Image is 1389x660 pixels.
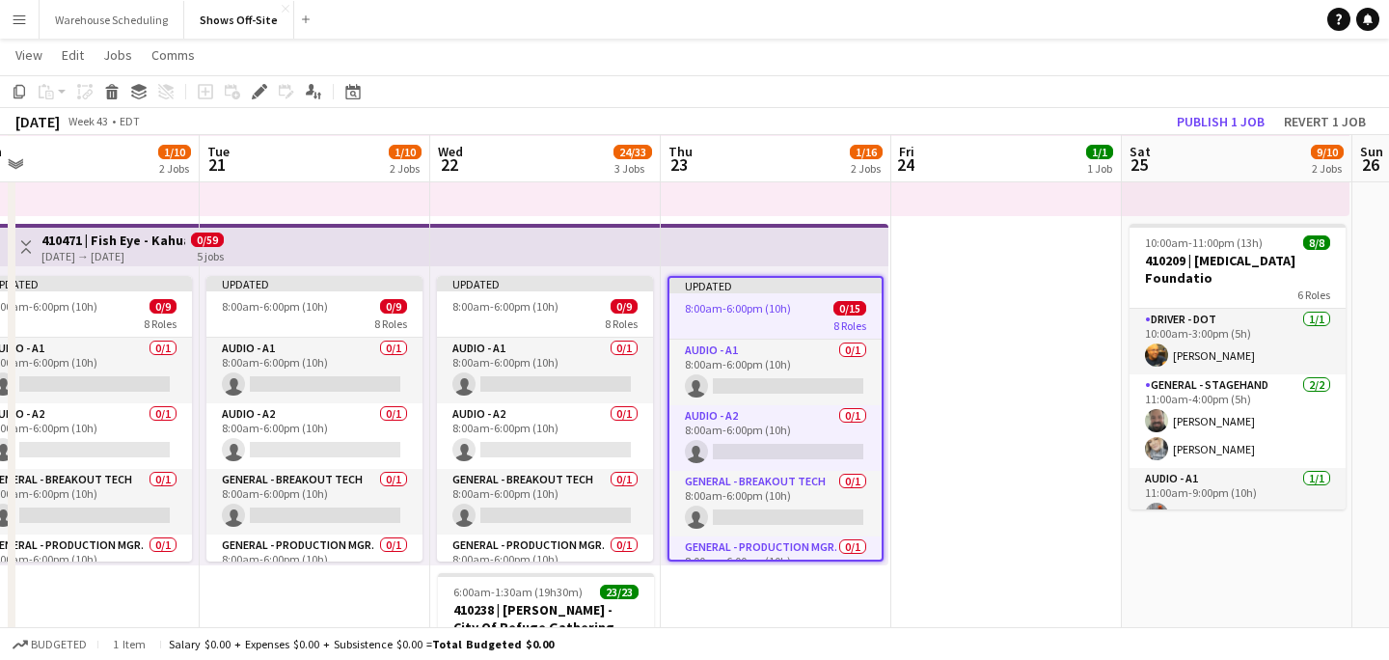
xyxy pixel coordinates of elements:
app-card-role: Audio - A20/18:00am-6:00pm (10h) [669,405,882,471]
span: Thu [668,143,693,160]
span: 6:00am-1:30am (19h30m) (Thu) [453,585,600,599]
span: 1/10 [158,145,191,159]
app-card-role: Audio - A10/18:00am-6:00pm (10h) [437,338,653,403]
span: 1/10 [389,145,422,159]
span: 22 [435,153,463,176]
h3: 410238 | [PERSON_NAME] - City Of Refuge Gathering 2025 [438,601,654,636]
span: Tue [207,143,230,160]
div: 1 Job [1087,161,1112,176]
h3: 410471 | Fish Eye - Kahua Enabling 2025 [41,232,185,249]
span: Edit [62,46,84,64]
div: EDT [120,114,140,128]
app-card-role: General - Breakout Tech0/18:00am-6:00pm (10h) [669,471,882,536]
span: 23 [666,153,693,176]
span: 0/9 [150,299,177,314]
app-card-role: General - Production Mgr.0/18:00am-6:00pm (10h) [206,535,422,600]
a: Jobs [95,42,140,68]
span: 10:00am-11:00pm (13h) [1145,235,1263,250]
app-card-role: General - Stagehand2/211:00am-4:00pm (5h)[PERSON_NAME][PERSON_NAME] [1130,374,1346,468]
app-card-role: General - Breakout Tech0/18:00am-6:00pm (10h) [206,469,422,535]
span: 25 [1127,153,1151,176]
span: 26 [1357,153,1383,176]
span: Comms [151,46,195,64]
a: Edit [54,42,92,68]
span: Fri [899,143,914,160]
div: 2 Jobs [159,161,190,176]
span: Jobs [103,46,132,64]
button: Shows Off-Site [184,1,294,39]
app-card-role: Audio - A10/18:00am-6:00pm (10h) [669,340,882,405]
span: 8:00am-6:00pm (10h) [452,299,558,314]
span: Total Budgeted $0.00 [432,637,554,651]
a: Comms [144,42,203,68]
div: Updated [437,276,653,291]
div: [DATE] [15,112,60,131]
button: Warehouse Scheduling [40,1,184,39]
span: Sat [1130,143,1151,160]
app-card-role: Audio - A20/18:00am-6:00pm (10h) [206,403,422,469]
span: 8 Roles [144,316,177,331]
button: Revert 1 job [1276,109,1374,134]
app-card-role: Audio - A11/111:00am-9:00pm (10h)[PERSON_NAME] [1130,468,1346,534]
span: 6 Roles [1297,288,1330,302]
span: 24 [896,153,914,176]
span: View [15,46,42,64]
span: Sun [1360,143,1383,160]
span: 0/9 [380,299,407,314]
div: 2 Jobs [851,161,882,176]
span: 8 Roles [605,316,638,331]
app-card-role: Audio - A20/18:00am-6:00pm (10h) [437,403,653,469]
div: 2 Jobs [390,161,421,176]
app-job-card: Updated8:00am-6:00pm (10h)0/158 RolesAudio - A10/18:00am-6:00pm (10h) Audio - A20/18:00am-6:00pm ... [667,276,884,562]
div: Updated [206,276,422,291]
app-card-role: General - Production Mgr.0/18:00am-6:00pm (10h) [437,535,653,600]
div: Salary $0.00 + Expenses $0.00 + Subsistence $0.00 = [169,637,554,651]
div: Updated [669,278,882,293]
app-card-role: General - Breakout Tech0/18:00am-6:00pm (10h) [437,469,653,535]
span: 9/10 [1311,145,1344,159]
span: Budgeted [31,638,87,651]
span: 23/23 [600,585,639,599]
span: Week 43 [64,114,112,128]
span: 8:00am-6:00pm (10h) [222,299,328,314]
span: 8/8 [1303,235,1330,250]
div: 5 jobs [197,247,224,263]
button: Budgeted [10,634,90,655]
span: 21 [204,153,230,176]
div: [DATE] → [DATE] [41,249,185,263]
app-card-role: Driver - DOT1/110:00am-3:00pm (5h)[PERSON_NAME] [1130,309,1346,374]
span: 8 Roles [833,318,866,333]
app-job-card: 10:00am-11:00pm (13h)8/8410209 | [MEDICAL_DATA] Foundatio6 RolesDriver - DOT1/110:00am-3:00pm (5h... [1130,224,1346,509]
span: Wed [438,143,463,160]
span: 0/59 [191,233,224,247]
a: View [8,42,50,68]
app-card-role: Audio - A10/18:00am-6:00pm (10h) [206,338,422,403]
span: 1/1 [1086,145,1113,159]
span: 8:00am-6:00pm (10h) [685,301,791,316]
div: 2 Jobs [1312,161,1343,176]
span: 0/15 [833,301,866,316]
app-job-card: Updated8:00am-6:00pm (10h)0/98 RolesAudio - A10/18:00am-6:00pm (10h) Audio - A20/18:00am-6:00pm (... [206,276,422,562]
span: 24/33 [613,145,652,159]
span: 1 item [106,637,152,651]
button: Publish 1 job [1169,109,1272,134]
span: 0/9 [611,299,638,314]
app-job-card: Updated8:00am-6:00pm (10h)0/98 RolesAudio - A10/18:00am-6:00pm (10h) Audio - A20/18:00am-6:00pm (... [437,276,653,562]
div: 3 Jobs [614,161,651,176]
span: 1/16 [850,145,883,159]
h3: 410209 | [MEDICAL_DATA] Foundatio [1130,252,1346,287]
span: 8 Roles [374,316,407,331]
app-card-role: General - Production Mgr.0/18:00am-6:00pm (10h) [669,536,882,602]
